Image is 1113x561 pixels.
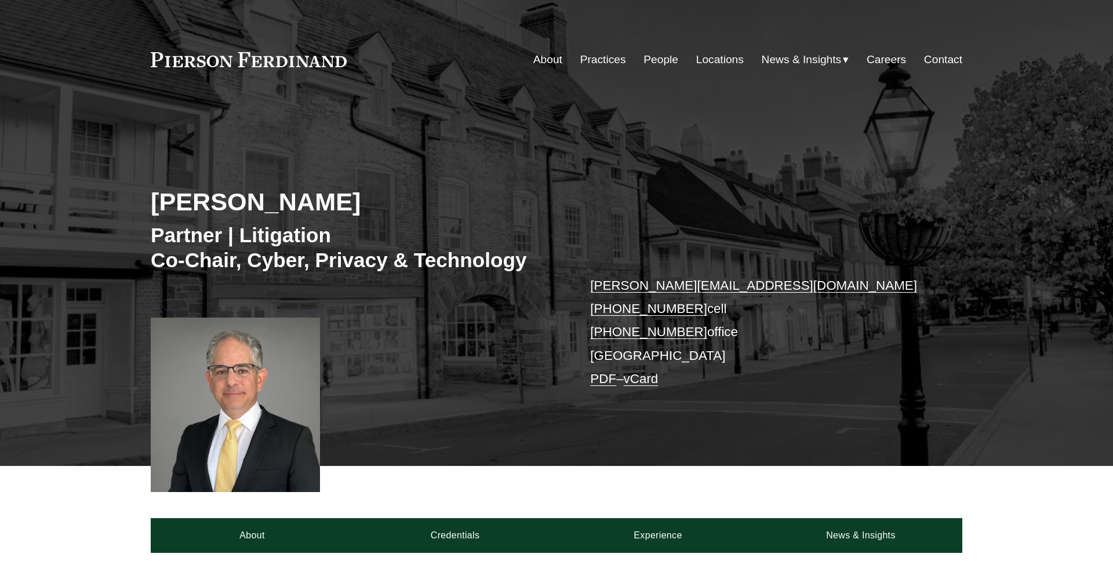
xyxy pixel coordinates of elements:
[759,518,962,553] a: News & Insights
[867,49,906,71] a: Careers
[590,278,917,293] a: [PERSON_NAME][EMAIL_ADDRESS][DOMAIN_NAME]
[762,49,849,71] a: folder dropdown
[624,371,659,386] a: vCard
[533,49,562,71] a: About
[151,223,556,273] h3: Partner | Litigation Co-Chair, Cyber, Privacy & Technology
[762,50,842,70] span: News & Insights
[924,49,962,71] a: Contact
[590,301,707,316] a: [PHONE_NUMBER]
[590,274,928,391] p: cell office [GEOGRAPHIC_DATA] –
[354,518,556,553] a: Credentials
[590,325,707,339] a: [PHONE_NUMBER]
[556,518,759,553] a: Experience
[696,49,744,71] a: Locations
[580,49,626,71] a: Practices
[643,49,678,71] a: People
[151,187,556,217] h2: [PERSON_NAME]
[590,371,616,386] a: PDF
[151,518,354,553] a: About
